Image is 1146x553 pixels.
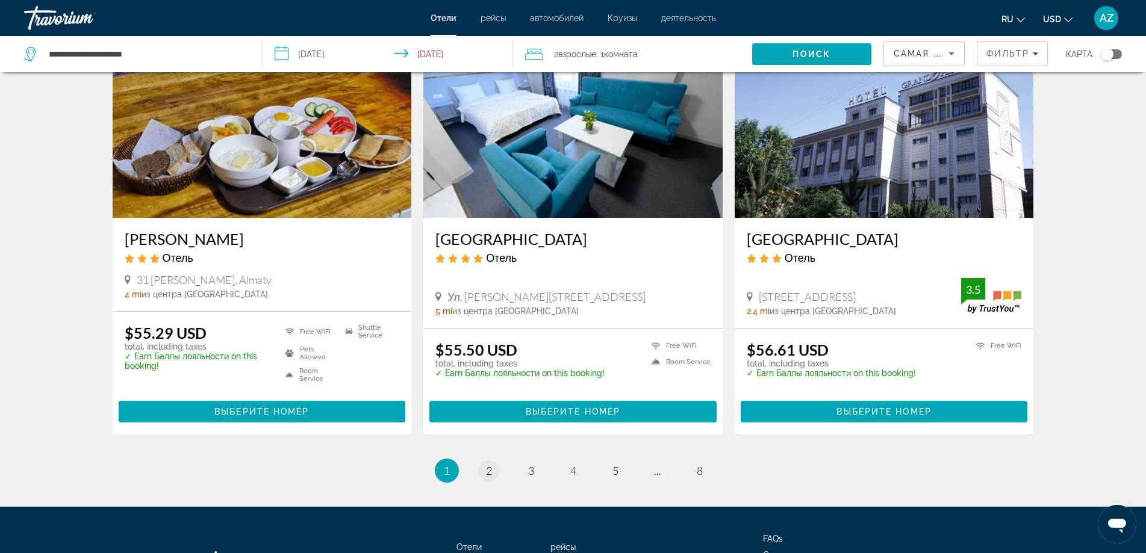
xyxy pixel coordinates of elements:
nav: Pagination [113,459,1034,483]
span: карта [1066,46,1092,63]
span: 1 [444,464,450,477]
span: Отель [163,251,193,264]
span: Фильтр [986,49,1030,58]
li: Free WiFi [646,341,711,351]
span: 3 [528,464,534,477]
a: рейсы [481,13,506,23]
span: из центра [GEOGRAPHIC_DATA] [452,306,579,316]
a: Выберите номер [119,404,406,417]
span: 4 [570,464,576,477]
li: Room Service [646,357,711,367]
a: Отели [431,13,456,23]
p: total, including taxes [125,342,271,351]
span: 5 mi [435,306,452,316]
a: Круизы [608,13,637,23]
ins: $55.50 USD [435,341,517,359]
div: 3.5 [961,282,985,297]
span: Выберите номер [214,407,309,416]
li: Pets Allowed [279,345,339,361]
button: Change language [1001,10,1025,28]
a: [GEOGRAPHIC_DATA] [435,230,711,248]
div: 4 star Hotel [435,251,711,264]
span: 5 [612,464,618,477]
a: [GEOGRAPHIC_DATA] [747,230,1022,248]
button: Travelers: 2 adults, 0 children [513,36,752,72]
button: Select check in and out date [263,36,513,72]
a: рейсы [550,542,576,552]
span: Отель [486,251,517,264]
span: Взрослые [558,49,596,59]
span: Поиск [793,49,830,59]
span: , 1 [596,46,638,63]
ins: $56.61 USD [747,341,829,359]
div: 3 star Hotel [125,251,400,264]
li: Shuttle Service [340,324,399,339]
a: Выберите номер [429,404,717,417]
a: [PERSON_NAME] [125,230,400,248]
span: Отель [785,251,815,264]
span: 2 [486,464,492,477]
mat-select: Sort by [894,46,954,61]
span: AZ [1100,12,1113,24]
span: Выберите номер [526,407,620,416]
span: Ул. [PERSON_NAME][STREET_ADDRESS] [447,290,646,303]
img: Kaier [113,25,412,218]
a: FAQs [763,534,783,543]
img: Grand Opera Hotel [735,25,1034,218]
p: total, including taxes [435,359,605,368]
img: Grand Aura Hotel [423,25,723,218]
button: Выберите номер [429,401,717,422]
a: автомобилей [530,13,584,23]
span: ru [1001,14,1014,24]
div: 3 star Hotel [747,251,1022,264]
button: Change currency [1043,10,1073,28]
button: Выберите номер [119,401,406,422]
span: Выберите номер [836,407,931,416]
span: из центра [GEOGRAPHIC_DATA] [142,289,268,299]
button: Filters [977,41,1048,66]
p: ✓ Earn Баллы лояльности on this booking! [125,351,271,371]
span: 31 [PERSON_NAME], Almaty [137,273,272,286]
p: ✓ Earn Баллы лояльности on this booking! [435,368,605,378]
span: 4 mi [125,289,142,299]
a: Отели [456,542,482,552]
span: ... [654,464,661,477]
ins: $55.29 USD [125,324,207,342]
li: Room Service [279,367,339,383]
span: Самая низкая цена [894,49,1006,58]
button: Search [752,43,871,65]
a: деятельность [661,13,716,23]
li: Free WiFi [970,341,1021,351]
img: TrustYou guest rating badge [961,278,1021,314]
span: USD [1043,14,1061,24]
iframe: Кнопка запуска окна обмена сообщениями [1098,505,1136,543]
p: ✓ Earn Баллы лояльности on this booking! [747,368,916,378]
span: 8 [697,464,703,477]
button: Выберите номер [741,401,1028,422]
span: Комната [604,49,638,59]
a: Выберите номер [741,404,1028,417]
button: User Menu [1091,5,1122,31]
a: Travorium [24,2,145,34]
span: 2 [554,46,596,63]
li: Free WiFi [279,324,339,339]
button: Toggle map [1092,49,1122,60]
span: из центра [GEOGRAPHIC_DATA] [770,306,896,316]
span: [STREET_ADDRESS] [759,290,856,303]
span: 2.4 mi [747,306,770,316]
p: total, including taxes [747,359,916,368]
